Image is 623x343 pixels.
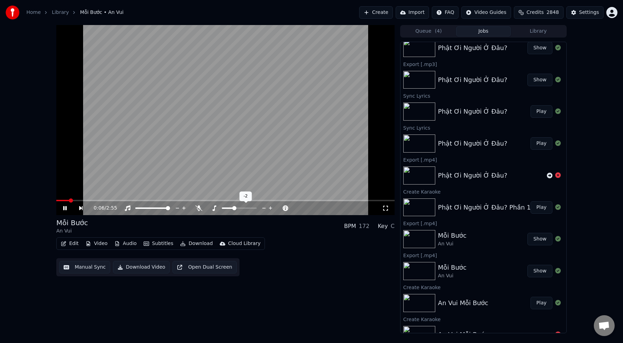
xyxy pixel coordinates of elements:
div: Phật Ơi Người Ở Đâu? Phần 1 [438,203,531,212]
a: Library [52,9,69,16]
div: Mỗi Bước [438,263,467,272]
div: Phật Ơi Người Ở Đâu? [438,75,507,85]
button: Jobs [456,26,511,36]
span: 2:55 [106,205,117,212]
div: Cloud Library [228,240,260,247]
div: Sync Lyrics [400,91,566,100]
div: Export [.mp4] [400,219,566,227]
span: 2848 [547,9,559,16]
button: Video Guides [461,6,511,19]
button: Audio [112,239,139,248]
span: Credits [527,9,544,16]
button: Open Dual Screen [172,261,237,273]
div: An Vui Mỗi Bước [438,298,488,308]
button: FAQ [432,6,459,19]
button: Queue [401,26,456,36]
button: Import [396,6,429,19]
button: Show [527,265,552,277]
div: C [391,222,395,230]
div: Export [.mp4] [400,251,566,259]
img: youka [6,6,19,19]
button: Play [531,297,552,309]
div: Mỗi Bước [56,218,88,228]
div: Create Karaoke [400,187,566,196]
span: 0:06 [94,205,104,212]
button: Play [531,201,552,214]
button: Download Video [113,261,170,273]
div: Export [.mp4] [400,155,566,164]
button: Play [531,137,552,150]
div: Open chat [594,315,615,336]
div: Sync Lyrics [400,123,566,132]
div: An Vui Mỗi Bước [438,330,488,340]
div: -2 [240,191,252,201]
button: Show [527,233,552,245]
button: Play [531,105,552,118]
a: Home [26,9,41,16]
nav: breadcrumb [26,9,123,16]
div: Phật Ơi Người Ở Đâu? [438,139,507,148]
div: An Vui [438,272,467,279]
div: 172 [359,222,370,230]
div: Phật Ơi Người Ở Đâu? [438,43,507,53]
div: Phật Ơi Người Ở Đâu? [438,171,507,180]
div: Mỗi Bước [438,231,467,240]
button: Show [527,42,552,54]
button: Library [511,26,566,36]
div: Create Karaoke [400,315,566,323]
button: Create [359,6,393,19]
div: Settings [579,9,599,16]
div: Create Karaoke [400,283,566,291]
span: ( 4 ) [435,28,442,35]
div: An Vui [438,240,467,247]
div: An Vui [56,228,88,235]
div: Phật Ơi Người Ở Đâu? [438,107,507,116]
button: Video [83,239,110,248]
button: Edit [58,239,81,248]
span: Mỗi Bước • An Vui [80,9,123,16]
button: Subtitles [141,239,176,248]
div: Export [.mp3] [400,60,566,68]
div: Key [378,222,388,230]
button: Settings [566,6,604,19]
button: Credits2848 [514,6,564,19]
button: Download [177,239,216,248]
button: Show [527,74,552,86]
div: BPM [344,222,356,230]
div: / [94,205,110,212]
button: Manual Sync [59,261,110,273]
